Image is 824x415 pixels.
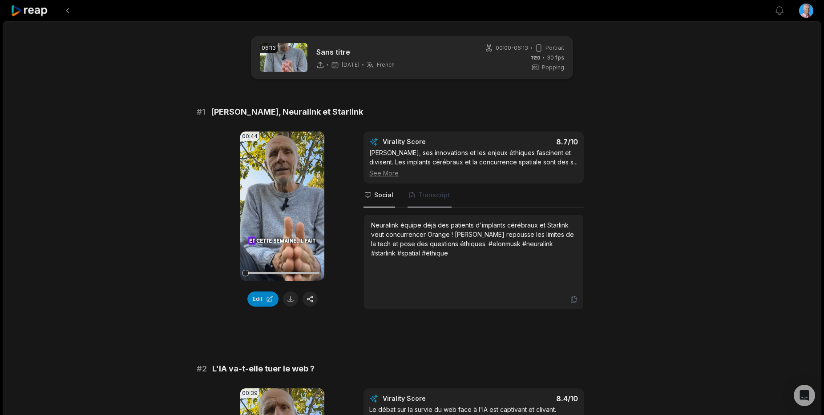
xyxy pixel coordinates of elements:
[496,44,528,52] span: 00:00 - 06:13
[371,220,576,258] div: Neuralink équipe déjà des patients d'implants cérébraux et Starlink veut concurrencer Orange ! [P...
[211,106,363,118] span: [PERSON_NAME], Neuralink et Starlink
[369,168,578,178] div: See More
[240,132,324,281] video: Your browser does not support mp4 format.
[483,137,578,146] div: 8.7 /10
[542,64,564,72] span: Popping
[383,137,478,146] div: Virality Score
[555,54,564,61] span: fps
[418,191,450,200] span: Transcript
[545,44,564,52] span: Portrait
[794,385,815,406] div: Open Intercom Messenger
[377,61,395,68] span: French
[364,184,584,207] nav: Tabs
[547,54,564,62] span: 30
[260,43,278,53] div: 06:13
[197,363,207,375] span: # 2
[383,394,478,403] div: Virality Score
[369,148,578,178] div: [PERSON_NAME], ses innovations et les enjeux éthiques fascinent et divisent. Les implants cérébra...
[342,61,359,68] span: [DATE]
[316,47,395,57] p: Sans titre
[247,291,279,307] button: Edit
[212,363,315,375] span: L'IA va-t-elle tuer le web ?
[483,394,578,403] div: 8.4 /10
[197,106,206,118] span: # 1
[374,191,393,200] span: Social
